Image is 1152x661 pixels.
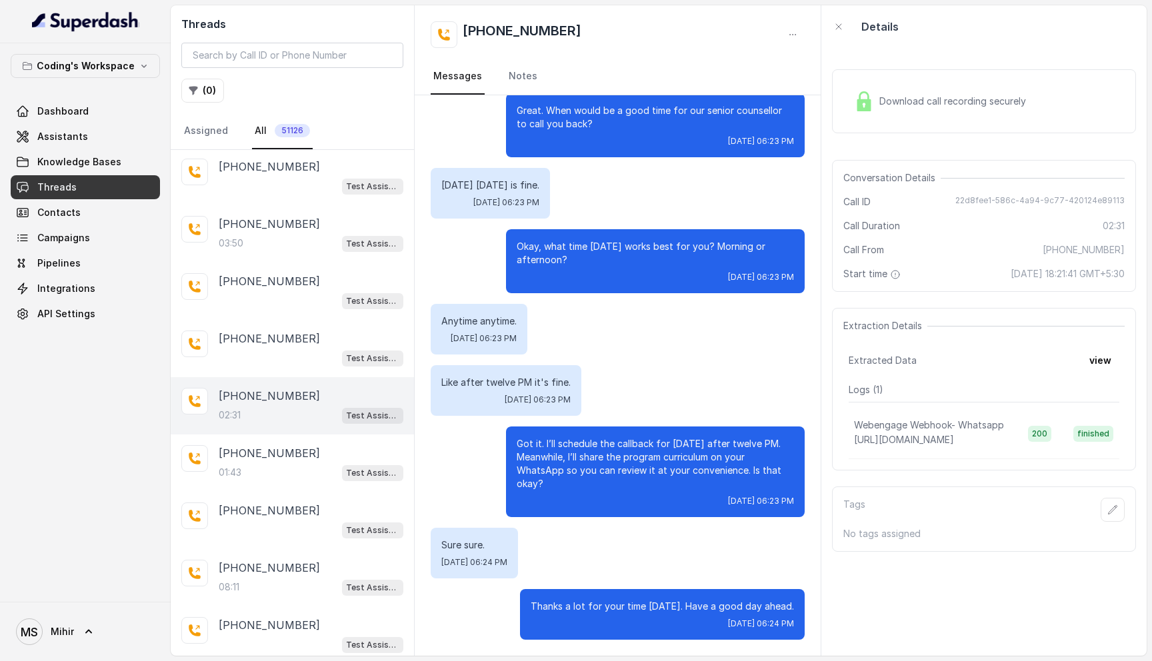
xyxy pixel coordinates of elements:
[219,216,320,232] p: [PHONE_NUMBER]
[11,613,160,650] a: Mihir
[531,600,794,613] p: Thanks a lot for your time [DATE]. Have a good day ahead.
[21,625,38,639] text: MS
[37,130,88,143] span: Assistants
[219,273,320,289] p: [PHONE_NUMBER]
[219,237,243,250] p: 03:50
[517,240,794,267] p: Okay, what time [DATE] works best for you? Morning or afternoon?
[181,79,224,103] button: (0)
[37,206,81,219] span: Contacts
[441,557,507,568] span: [DATE] 06:24 PM
[181,113,403,149] nav: Tabs
[843,171,941,185] span: Conversation Details
[517,437,794,490] p: Got it. I’ll schedule the callback for [DATE] after twelve PM. Meanwhile, I’ll share the program ...
[37,181,77,194] span: Threads
[517,104,794,131] p: Great. When would be a good time for our senior counsellor to call you back?
[728,272,794,283] span: [DATE] 06:23 PM
[728,496,794,506] span: [DATE] 06:23 PM
[219,445,320,461] p: [PHONE_NUMBER]
[854,418,1004,432] p: Webengage Webhook- Whatsapp
[252,113,313,149] a: All51126
[843,243,884,257] span: Call From
[11,302,160,326] a: API Settings
[843,219,900,233] span: Call Duration
[1028,426,1051,442] span: 200
[11,277,160,301] a: Integrations
[11,175,160,199] a: Threads
[219,159,320,175] p: [PHONE_NUMBER]
[219,330,320,346] p: [PHONE_NUMBER]
[346,409,399,422] p: Test Assistant-3
[728,136,794,147] span: [DATE] 06:23 PM
[955,195,1125,209] span: 22d8fee1-586c-4a94-9c77-420124e89113
[861,19,899,35] p: Details
[346,352,399,365] p: Test Assistant-3
[11,226,160,250] a: Campaigns
[11,125,160,149] a: Assistants
[11,201,160,225] a: Contacts
[219,580,239,594] p: 08:11
[843,195,871,209] span: Call ID
[346,180,399,193] p: Test Assistant-3
[219,560,320,576] p: [PHONE_NUMBER]
[219,408,241,422] p: 02:31
[51,625,74,638] span: Mihir
[441,179,539,192] p: [DATE] [DATE] is fine.
[346,466,399,480] p: Test Assistant- 2
[346,524,399,537] p: Test Assistant-3
[11,54,160,78] button: Coding's Workspace
[181,113,231,149] a: Assigned
[473,197,539,208] span: [DATE] 06:23 PM
[854,91,874,111] img: Lock Icon
[37,231,90,245] span: Campaigns
[346,581,399,594] p: Test Assistant-3
[854,434,954,445] span: [URL][DOMAIN_NAME]
[849,383,1119,396] p: Logs ( 1 )
[431,59,485,95] a: Messages
[451,333,517,344] span: [DATE] 06:23 PM
[879,95,1031,108] span: Download call recording securely
[843,267,903,281] span: Start time
[843,319,927,332] span: Extraction Details
[441,538,507,552] p: Sure sure.
[181,16,403,32] h2: Threads
[37,58,135,74] p: Coding's Workspace
[37,257,81,270] span: Pipelines
[11,150,160,174] a: Knowledge Bases
[181,43,403,68] input: Search by Call ID or Phone Number
[219,617,320,633] p: [PHONE_NUMBER]
[1103,219,1125,233] span: 02:31
[346,237,399,251] p: Test Assistant-3
[849,354,917,367] span: Extracted Data
[346,638,399,652] p: Test Assistant-3
[506,59,540,95] a: Notes
[275,124,310,137] span: 51126
[843,527,1125,540] p: No tags assigned
[843,498,865,522] p: Tags
[441,315,517,328] p: Anytime anytime.
[1011,267,1125,281] span: [DATE] 18:21:41 GMT+5:30
[431,59,805,95] nav: Tabs
[346,295,399,308] p: Test Assistant-3
[37,282,95,295] span: Integrations
[441,376,571,389] p: Like after twelve PM it's fine.
[32,11,139,32] img: light.svg
[463,21,581,48] h2: [PHONE_NUMBER]
[219,502,320,518] p: [PHONE_NUMBER]
[37,105,89,118] span: Dashboard
[37,155,121,169] span: Knowledge Bases
[219,388,320,404] p: [PHONE_NUMBER]
[1081,348,1119,372] button: view
[728,618,794,629] span: [DATE] 06:24 PM
[11,99,160,123] a: Dashboard
[1043,243,1125,257] span: [PHONE_NUMBER]
[1073,426,1113,442] span: finished
[219,466,241,479] p: 01:43
[505,394,571,405] span: [DATE] 06:23 PM
[37,307,95,321] span: API Settings
[11,251,160,275] a: Pipelines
